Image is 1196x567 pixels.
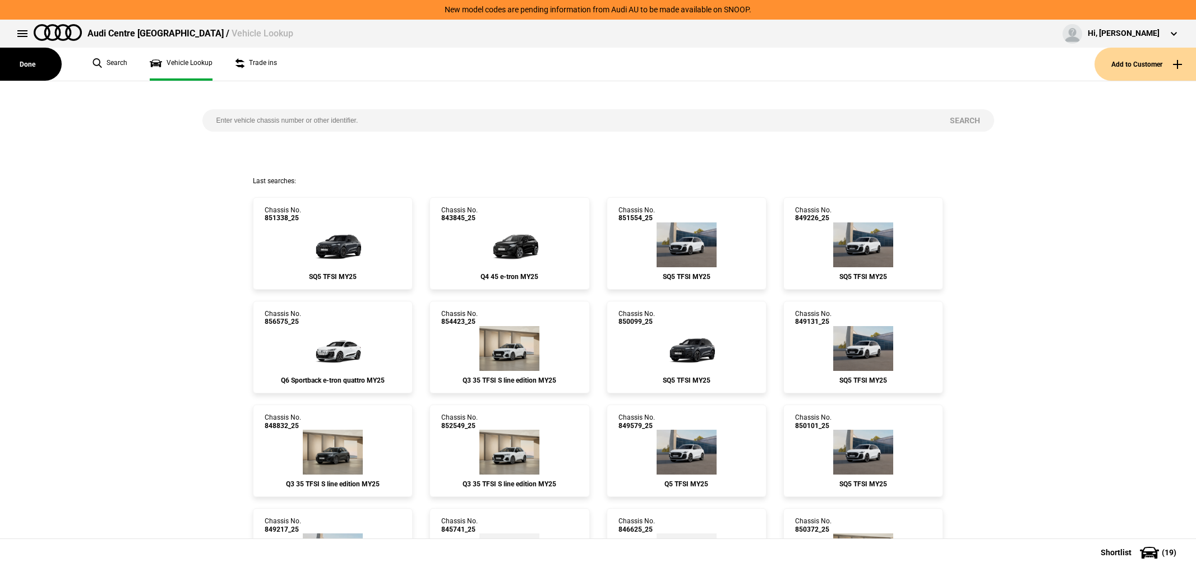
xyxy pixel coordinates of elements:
[1088,28,1160,39] div: Hi, [PERSON_NAME]
[795,318,832,326] span: 849131_25
[795,310,832,326] div: Chassis No.
[253,177,296,185] span: Last searches:
[441,377,578,384] div: Q3 35 TFSI S line edition MY25
[441,422,478,430] span: 852549_25
[441,413,478,430] div: Chassis No.
[618,377,755,384] div: SQ5 TFSI MY25
[265,214,301,222] span: 851338_25
[441,214,478,222] span: 843845_25
[618,422,655,430] span: 849579_25
[299,222,366,267] img: Audi_GUBS5Y_25S_GX_N7N7_PAH_2MB_5MK_WA2_3Y4_6FJ_PQ7_53A_PYH_PWO_Y4T_(Nadin:_2MB_3Y4_53A_5MK_6FJ_C...
[232,28,293,39] span: Vehicle Lookup
[265,377,401,384] div: Q6 Sportback e-tron quattro MY25
[265,480,401,488] div: Q3 35 TFSI S line edition MY25
[265,310,301,326] div: Chassis No.
[618,273,755,281] div: SQ5 TFSI MY25
[618,318,655,326] span: 850099_25
[265,517,301,533] div: Chassis No.
[476,222,543,267] img: Audi_F4BA53_25_EI_0E0E_4ZD_WA7_WA2_3S2_PWK_PY5_PYY_QQ9_55K_2FS_(Nadin:_2FS_3S2_4ZD_55K_C15_PWK_PY...
[265,206,301,222] div: Chassis No.
[441,273,578,281] div: Q4 45 e-tron MY25
[441,480,578,488] div: Q3 35 TFSI S line edition MY25
[441,206,478,222] div: Chassis No.
[795,377,931,384] div: SQ5 TFSI MY25
[441,318,478,326] span: 854423_25
[1084,538,1196,566] button: Shortlist(19)
[653,326,720,371] img: Audi_GUBS5Y_25S_GX_N7N7_PAH_2MB_5MK_WA2_6FJ_PQ7_PYH_PWO_53D_Y4T_(Nadin:_2MB_53D_5MK_6FJ_C56_PAH_P...
[618,310,655,326] div: Chassis No.
[833,326,893,371] img: Audi_GUBS5Y_25S_GX_2Y2Y_PAH_5MK_WA2_6FJ_53A_PYH_PWO_(Nadin:_53A_5MK_6FJ_C56_PAH_PWO_PYH_WA2)_ext.png
[833,430,893,475] img: Audi_GUBS5Y_25S_GX_2Y2Y_PAH_2MB_5MK_WA2_6FJ_PQ7_PYH_PWO_53D_(Nadin:_2MB_53D_5MK_6FJ_C56_PAH_PQ7_P...
[265,422,301,430] span: 848832_25
[1095,48,1196,81] button: Add to Customer
[303,430,363,475] img: Audi_F3BCCX_25LE_FZ_6Y6Y_3S2_6FJ_V72_WN8_(Nadin:_3S2_6FJ_C62_V72_WN8)_ext.png
[265,318,301,326] span: 856575_25
[657,222,717,267] img: Audi_GUBS5Y_25S_GX_2Y2Y_PAH_5MK_WA2_6FJ_53A_PYH_PWO_(Nadin:_53A_5MK_6FJ_C56_PAH_PWO_PYH_WA2)_ext.png
[795,480,931,488] div: SQ5 TFSI MY25
[1101,549,1132,556] span: Shortlist
[618,413,655,430] div: Chassis No.
[87,27,293,40] div: Audi Centre [GEOGRAPHIC_DATA] /
[618,214,655,222] span: 851554_25
[795,422,832,430] span: 850101_25
[618,480,755,488] div: Q5 TFSI MY25
[795,214,832,222] span: 849226_25
[795,526,832,533] span: 850372_25
[936,109,994,132] button: Search
[265,526,301,533] span: 849217_25
[441,310,478,326] div: Chassis No.
[265,413,301,430] div: Chassis No.
[795,517,832,533] div: Chassis No.
[479,326,539,371] img: Audi_F3BCCX_25LE_FZ_2Y2Y_3FU_6FJ_3S2_V72_WN8_(Nadin:_3FU_3S2_6FJ_C62_V72_WN8)_ext.png
[833,222,893,267] img: Audi_GUBS5Y_25S_GX_2Y2Y_PAH_WA2_6FJ_PQ7_PYH_PWO_53D_(Nadin:_53D_6FJ_C56_PAH_PQ7_PWO_PYH_WA2)_ext.png
[265,273,401,281] div: SQ5 TFSI MY25
[202,109,936,132] input: Enter vehicle chassis number or other identifier.
[150,48,213,81] a: Vehicle Lookup
[618,206,655,222] div: Chassis No.
[795,273,931,281] div: SQ5 TFSI MY25
[1162,549,1176,556] span: ( 19 )
[441,526,478,533] span: 845741_25
[795,413,832,430] div: Chassis No.
[235,48,277,81] a: Trade ins
[441,517,478,533] div: Chassis No.
[795,206,832,222] div: Chassis No.
[93,48,127,81] a: Search
[479,430,539,475] img: Audi_F3BCCX_25LE_FZ_2Y2Y_3FU_6FJ_3S2_V72_WN8_(Nadin:_3FU_3S2_6FJ_C62_V72_WN8)_ext.png
[657,430,717,475] img: Audi_GUBAZG_25_FW_2Y2Y_3FU_WA9_PAH_WA7_6FJ_PYH_F80_H65_(Nadin:_3FU_6FJ_C56_F80_H65_PAH_PYH_S9S_WA...
[618,517,655,533] div: Chassis No.
[618,526,655,533] span: 846625_25
[299,326,366,371] img: Audi_GFNA38_25_GX_2Y2Y_WA2_WA7_VW5_PAJ_PYH_V39_(Nadin:_C06_PAJ_PYH_V39_VW5_WA2_WA7)_ext.png
[34,24,82,41] img: audi.png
